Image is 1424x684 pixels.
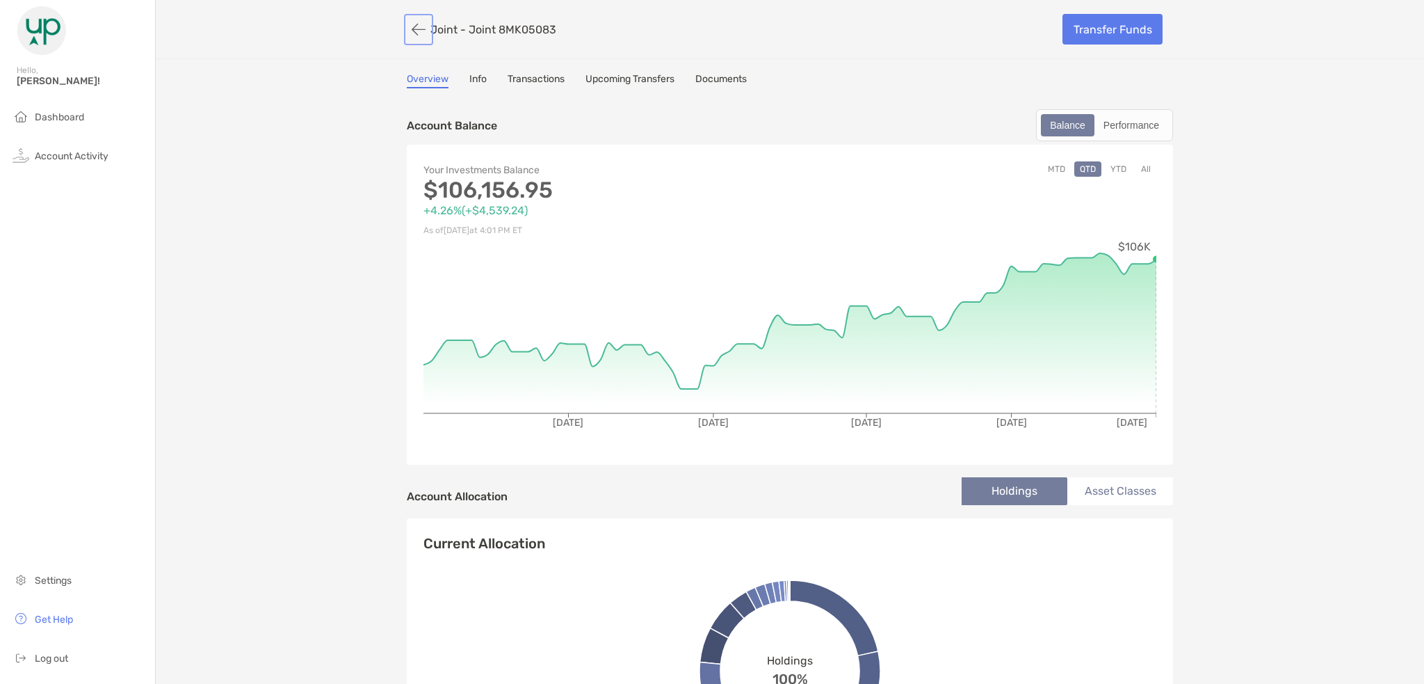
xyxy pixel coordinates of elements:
tspan: [DATE] [1117,417,1147,429]
tspan: $106K [1118,240,1151,253]
tspan: [DATE] [553,417,583,429]
button: YTD [1105,161,1132,177]
h4: Account Allocation [407,490,508,503]
a: Documents [695,73,747,88]
p: As of [DATE] at 4:01 PM ET [423,222,790,239]
div: segmented control [1036,109,1173,141]
tspan: [DATE] [698,417,729,429]
p: Account Balance [407,117,497,134]
span: Settings [35,575,72,587]
tspan: [DATE] [996,417,1027,429]
h4: Current Allocation [423,535,545,552]
span: Dashboard [35,111,84,123]
tspan: [DATE] [851,417,882,429]
a: Info [469,73,487,88]
img: household icon [13,108,29,125]
li: Holdings [962,477,1067,505]
button: MTD [1042,161,1071,177]
img: settings icon [13,571,29,588]
img: activity icon [13,147,29,164]
a: Transfer Funds [1062,14,1163,45]
div: Balance [1042,116,1093,135]
div: Performance [1096,116,1167,135]
span: [PERSON_NAME]! [17,75,147,87]
button: QTD [1074,161,1101,177]
p: Joint - Joint 8MK05083 [430,23,556,36]
span: Get Help [35,614,73,626]
span: Account Activity [35,150,108,162]
p: Your Investments Balance [423,161,790,179]
img: Zoe Logo [17,6,67,56]
a: Upcoming Transfers [585,73,674,88]
span: Log out [35,653,68,665]
p: $106,156.95 [423,182,790,199]
li: Asset Classes [1067,477,1173,505]
img: logout icon [13,649,29,666]
a: Overview [407,73,448,88]
span: Holdings [767,654,813,667]
button: All [1135,161,1156,177]
a: Transactions [508,73,565,88]
img: get-help icon [13,610,29,627]
p: +4.26% ( +$4,539.24 ) [423,202,790,219]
